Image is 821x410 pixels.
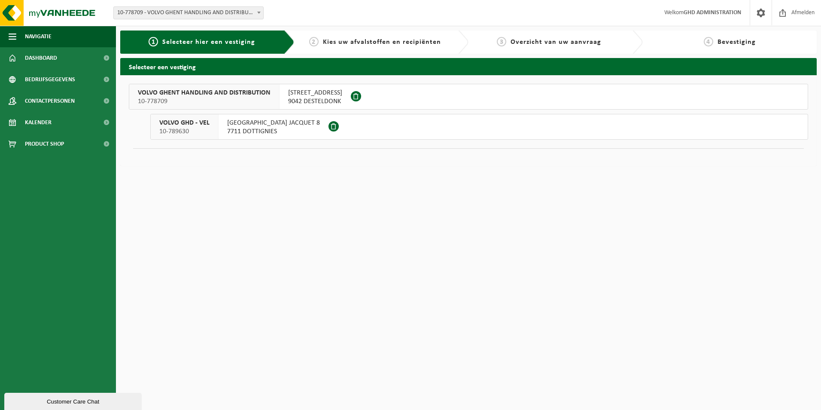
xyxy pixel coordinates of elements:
span: Bevestiging [718,39,756,46]
span: 10-778709 - VOLVO GHENT HANDLING AND DISTRIBUTION - DESTELDONK [113,6,264,19]
span: [GEOGRAPHIC_DATA] JACQUET 8 [227,119,320,127]
span: Dashboard [25,47,57,69]
span: 7711 DOTTIGNIES [227,127,320,136]
span: Selecteer hier een vestiging [162,39,255,46]
span: VOLVO GHD - VEL [159,119,210,127]
span: Bedrijfsgegevens [25,69,75,90]
span: 3 [497,37,506,46]
button: VOLVO GHD - VEL 10-789630 [GEOGRAPHIC_DATA] JACQUET 87711 DOTTIGNIES [150,114,808,140]
iframe: chat widget [4,391,143,410]
span: VOLVO GHENT HANDLING AND DISTRIBUTION [138,89,271,97]
span: 10-778709 - VOLVO GHENT HANDLING AND DISTRIBUTION - DESTELDONK [114,7,263,19]
span: Contactpersonen [25,90,75,112]
span: 10-778709 [138,97,271,106]
span: Navigatie [25,26,52,47]
span: [STREET_ADDRESS] [288,89,342,97]
h2: Selecteer een vestiging [120,58,817,75]
span: Kies uw afvalstoffen en recipiënten [323,39,441,46]
span: 9042 DESTELDONK [288,97,342,106]
span: 2 [309,37,319,46]
button: VOLVO GHENT HANDLING AND DISTRIBUTION 10-778709 [STREET_ADDRESS]9042 DESTELDONK [129,84,808,110]
span: Kalender [25,112,52,133]
span: 1 [149,37,158,46]
span: 10-789630 [159,127,210,136]
span: Overzicht van uw aanvraag [511,39,601,46]
strong: GHD ADMINISTRATION [684,9,741,16]
span: Product Shop [25,133,64,155]
span: 4 [704,37,713,46]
